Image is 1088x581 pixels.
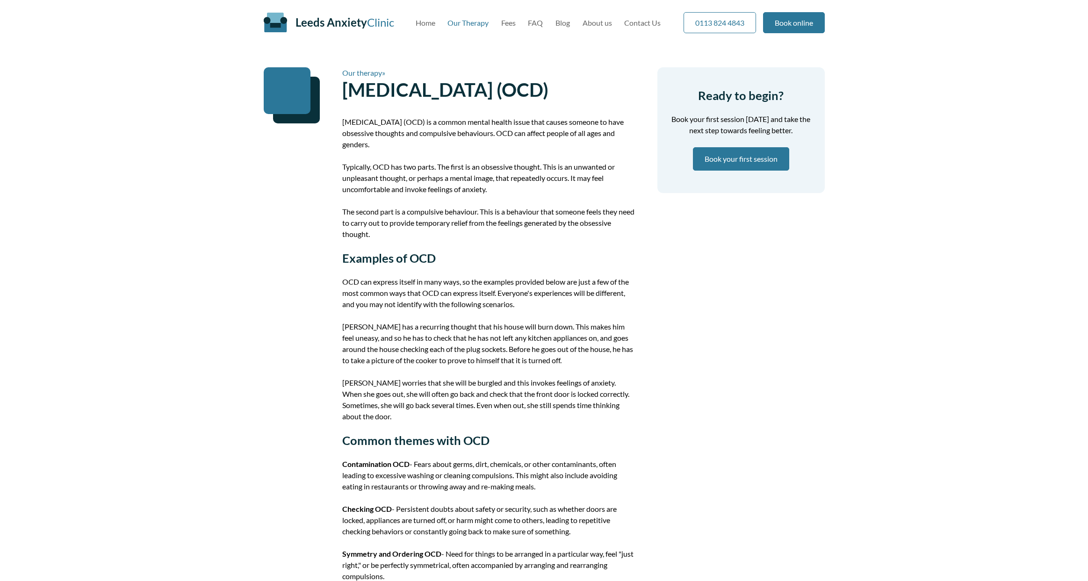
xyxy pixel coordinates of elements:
[555,18,570,27] a: Blog
[295,15,394,29] a: Leeds AnxietyClinic
[342,79,635,101] h1: [MEDICAL_DATA] (OCD)
[763,12,825,33] a: Book online
[684,12,756,33] a: 0113 824 4843
[342,549,441,558] strong: Symmetry and Ordering OCD
[342,206,635,240] p: The second part is a compulsive behaviour. This is a behaviour that someone feels they need to ca...
[342,459,410,468] strong: Contamination OCD
[342,504,392,513] strong: Checking OCD
[295,15,367,29] span: Leeds Anxiety
[342,433,635,447] h2: Common themes with OCD
[342,459,635,492] p: - Fears about germs, dirt, chemicals, or other contaminants, often leading to excessive washing o...
[342,68,382,77] a: Our therapy
[342,67,635,79] p: »
[583,18,612,27] a: About us
[669,88,814,102] h2: Ready to begin?
[669,114,814,136] p: Book your first session [DATE] and take the next step towards feeling better.
[693,147,789,171] a: Book your first session
[342,161,635,195] p: Typically, OCD has two parts. The first is an obsessive thought. This is an unwanted or unpleasan...
[342,377,635,422] p: [PERSON_NAME] worries that she will be burgled and this invokes feelings of anxiety. When she goe...
[342,251,635,265] h2: Examples of OCD
[416,18,435,27] a: Home
[624,18,661,27] a: Contact Us
[342,503,635,537] p: - Persistent doubts about safety or security, such as whether doors are locked, appliances are tu...
[342,276,635,310] p: OCD can express itself in many ways, so the examples provided below are just a few of the most co...
[342,116,635,150] p: [MEDICAL_DATA] (OCD) is a common mental health issue that causes someone to have obsessive though...
[447,18,489,27] a: Our Therapy
[528,18,543,27] a: FAQ
[342,321,635,366] p: [PERSON_NAME] has a recurring thought that his house will burn down. This makes him feel uneasy, ...
[501,18,516,27] a: Fees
